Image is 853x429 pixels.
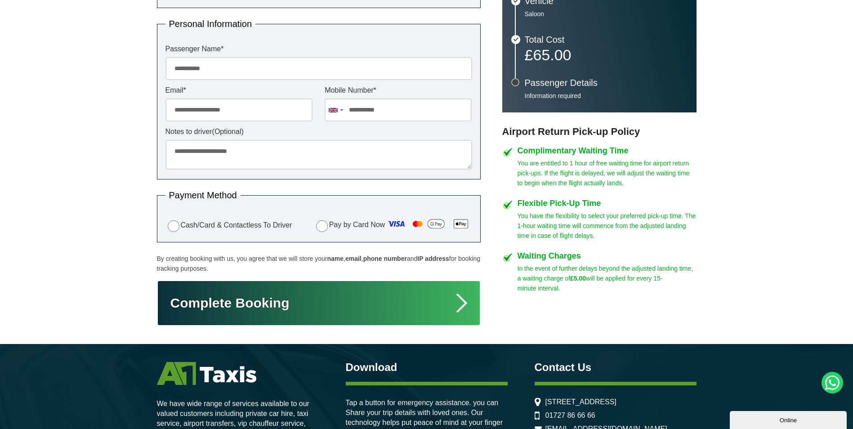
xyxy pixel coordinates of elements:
strong: IP address [417,255,449,262]
p: You have the flexibility to select your preferred pick-up time. The 1-hour waiting time will comm... [518,211,697,241]
input: Cash/Card & Contactless To Driver [168,220,179,232]
h3: Passenger Details [525,78,688,87]
strong: email [345,255,362,262]
iframe: chat widget [730,409,849,429]
div: United Kingdom: +44 [325,99,346,121]
span: (Optional) [212,128,244,135]
legend: Personal Information [165,19,256,28]
button: Complete Booking [157,280,481,326]
p: Information required [525,92,688,100]
h3: Contact Us [535,362,697,373]
strong: name [327,255,344,262]
label: Email [165,87,313,94]
label: Cash/Card & Contactless To Driver [165,219,292,232]
h3: Airport Return Pick-up Policy [502,126,697,138]
p: By creating booking with us, you agree that we will store your , , and for booking tracking purpo... [157,254,481,273]
label: Notes to driver [165,128,472,135]
li: [STREET_ADDRESS] [535,398,697,406]
span: 65.00 [533,46,571,63]
label: Pay by Card Now [314,217,472,234]
a: 01727 86 66 66 [545,411,595,420]
p: £ [525,49,688,61]
h3: Total Cost [525,35,688,44]
legend: Payment Method [165,191,241,200]
p: In the event of further delays beyond the adjusted landing time, a waiting charge of will be appl... [518,264,697,293]
h3: Download [346,362,508,373]
strong: £5.00 [570,275,586,282]
h4: Complimentary Waiting Time [518,147,697,155]
label: Passenger Name [165,45,472,53]
strong: phone number [363,255,407,262]
label: Mobile Number [325,87,472,94]
img: A1 Taxis St Albans [157,362,256,385]
input: Pay by Card Now [316,220,328,232]
h4: Waiting Charges [518,252,697,260]
h4: Flexible Pick-Up Time [518,199,697,207]
p: You are entitled to 1 hour of free waiting time for airport return pick-ups. If the flight is del... [518,158,697,188]
p: Saloon [525,10,688,18]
